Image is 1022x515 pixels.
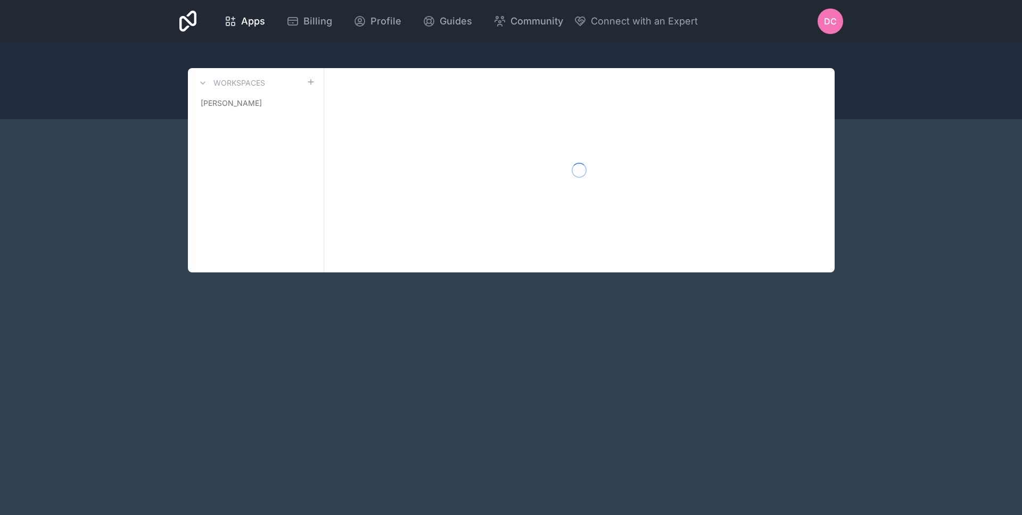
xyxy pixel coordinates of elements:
[278,10,341,33] a: Billing
[574,14,698,29] button: Connect with an Expert
[824,15,837,28] span: DC
[414,10,481,33] a: Guides
[201,98,262,109] span: [PERSON_NAME]
[241,14,265,29] span: Apps
[370,14,401,29] span: Profile
[485,10,572,33] a: Community
[196,94,315,113] a: [PERSON_NAME]
[196,77,265,89] a: Workspaces
[216,10,274,33] a: Apps
[213,78,265,88] h3: Workspaces
[591,14,698,29] span: Connect with an Expert
[303,14,332,29] span: Billing
[345,10,410,33] a: Profile
[440,14,472,29] span: Guides
[510,14,563,29] span: Community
